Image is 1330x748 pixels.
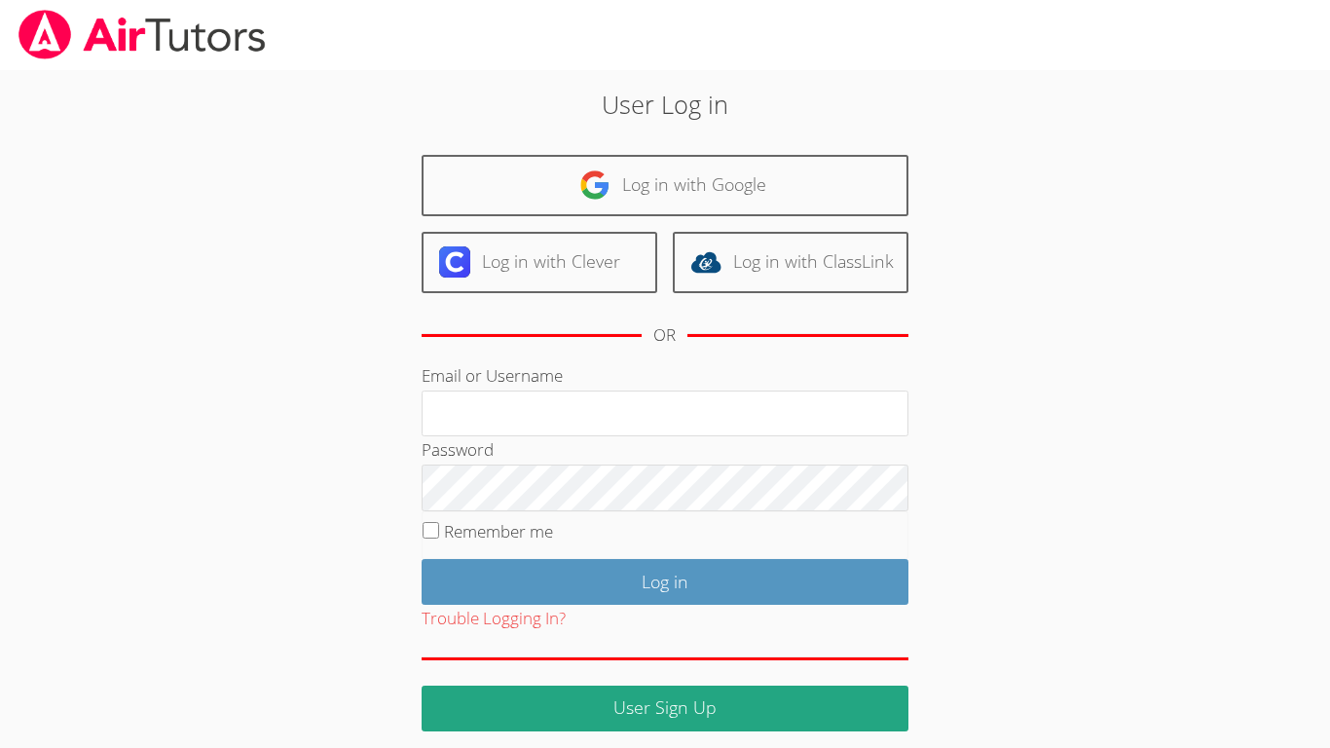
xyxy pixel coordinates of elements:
h2: User Log in [306,86,1024,123]
a: Log in with ClassLink [673,232,908,293]
a: User Sign Up [422,686,908,731]
img: classlink-logo-d6bb404cc1216ec64c9a2012d9dc4662098be43eaf13dc465df04b49fa7ab582.svg [690,246,721,278]
label: Password [422,438,494,461]
label: Email or Username [422,364,563,387]
input: Log in [422,559,908,605]
a: Log in with Google [422,155,908,216]
label: Remember me [444,520,553,542]
img: clever-logo-6eab21bc6e7a338710f1a6ff85c0baf02591cd810cc4098c63d3a4b26e2feb20.svg [439,246,470,278]
img: airtutors_banner-c4298cdbf04f3fff15de1276eac7730deb9818008684d7c2e4769d2f7ddbe033.png [17,10,268,59]
button: Trouble Logging In? [422,605,566,633]
img: google-logo-50288ca7cdecda66e5e0955fdab243c47b7ad437acaf1139b6f446037453330a.svg [579,169,610,201]
div: OR [653,321,676,350]
a: Log in with Clever [422,232,657,293]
